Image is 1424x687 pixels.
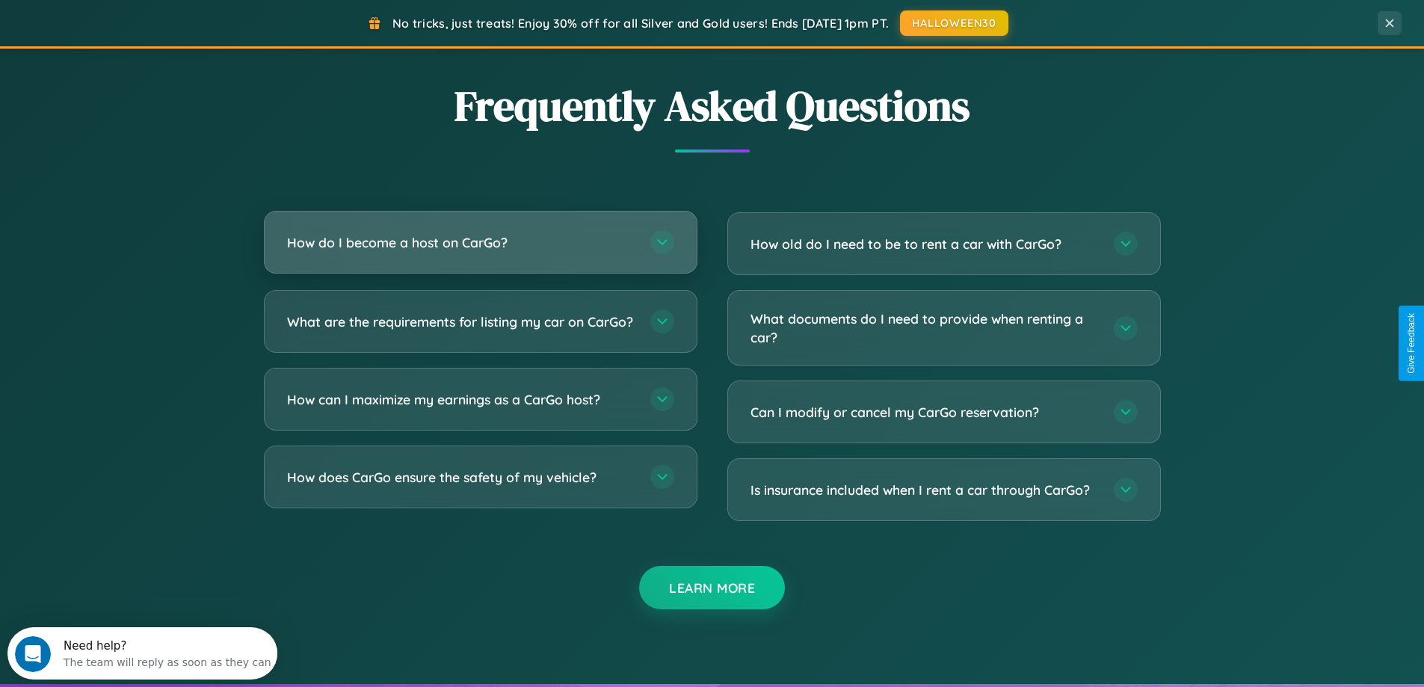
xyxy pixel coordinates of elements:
[750,309,1099,346] h3: What documents do I need to provide when renting a car?
[750,403,1099,422] h3: Can I modify or cancel my CarGo reservation?
[392,16,889,31] span: No tricks, just treats! Enjoy 30% off for all Silver and Gold users! Ends [DATE] 1pm PT.
[287,390,635,409] h3: How can I maximize my earnings as a CarGo host?
[6,6,278,47] div: Open Intercom Messenger
[750,235,1099,253] h3: How old do I need to be to rent a car with CarGo?
[56,13,264,25] div: Need help?
[56,25,264,40] div: The team will reply as soon as they can
[900,10,1008,36] button: HALLOWEEN30
[264,77,1161,135] h2: Frequently Asked Questions
[287,312,635,331] h3: What are the requirements for listing my car on CarGo?
[7,627,277,680] iframe: Intercom live chat discovery launcher
[15,636,51,672] iframe: Intercom live chat
[1406,313,1417,374] div: Give Feedback
[287,468,635,487] h3: How does CarGo ensure the safety of my vehicle?
[639,566,785,609] button: Learn More
[287,233,635,252] h3: How do I become a host on CarGo?
[750,481,1099,499] h3: Is insurance included when I rent a car through CarGo?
